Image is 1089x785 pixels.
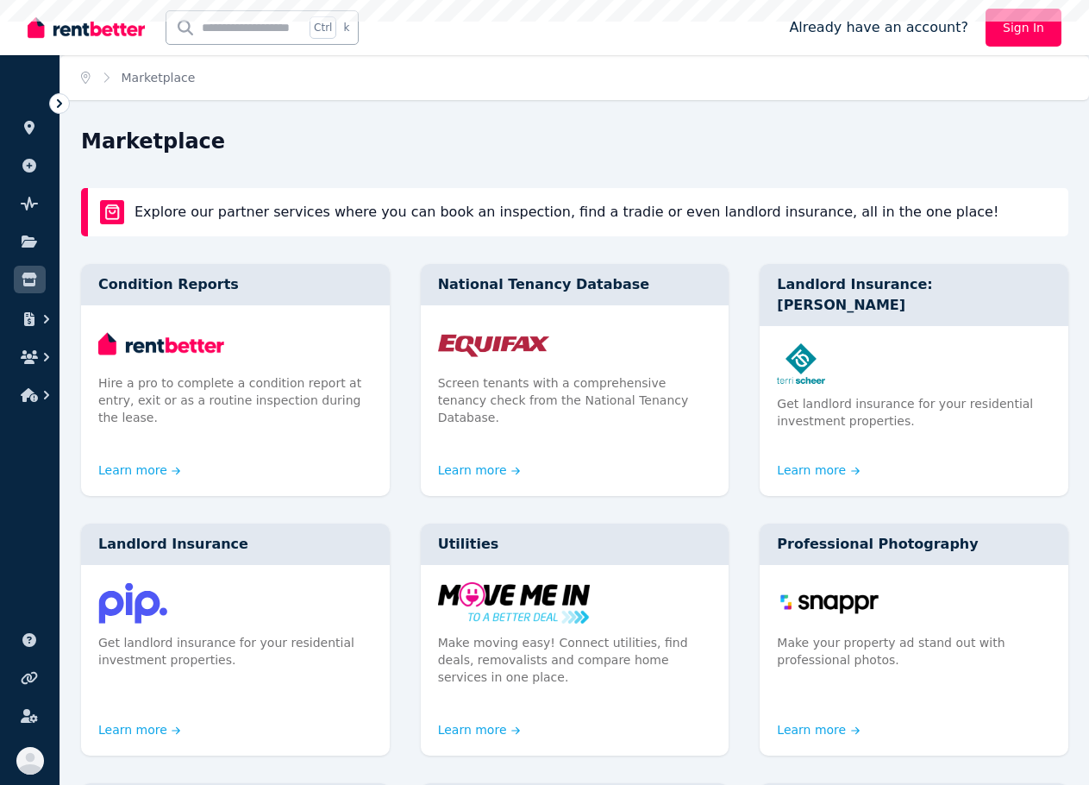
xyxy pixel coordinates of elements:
img: Landlord Insurance: Terri Scheer [777,343,1051,385]
div: Professional Photography [760,524,1068,565]
div: Landlord Insurance: [PERSON_NAME] [760,264,1068,326]
h1: Marketplace [81,128,225,155]
p: Get landlord insurance for your residential investment properties. [777,395,1051,430]
a: Sign In [986,9,1061,47]
span: Ctrl [310,16,336,39]
div: National Tenancy Database [421,264,729,305]
img: National Tenancy Database [438,323,712,364]
nav: Breadcrumb [60,55,216,100]
p: Get landlord insurance for your residential investment properties. [98,634,372,669]
p: Make your property ad stand out with professional photos. [777,634,1051,669]
a: Learn more [98,462,181,479]
div: Utilities [421,524,729,565]
img: rentBetter Marketplace [100,200,124,224]
p: Screen tenants with a comprehensive tenancy check from the National Tenancy Database. [438,374,712,426]
img: Professional Photography [777,582,1051,624]
a: Learn more [438,721,521,738]
div: Landlord Insurance [81,524,390,565]
img: Condition Reports [98,323,372,364]
span: k [343,21,349,35]
a: Learn more [438,462,521,479]
p: Explore our partner services where you can book an inspection, find a tradie or even landlord ins... [135,202,998,223]
a: Learn more [777,721,860,738]
p: Make moving easy! Connect utilities, find deals, removalists and compare home services in one place. [438,634,712,686]
span: Already have an account? [789,17,968,38]
a: Learn more [98,721,181,738]
img: RentBetter [28,15,145,41]
a: Learn more [777,462,860,479]
span: Marketplace [122,69,196,86]
img: Landlord Insurance [98,582,372,624]
div: Condition Reports [81,264,390,305]
p: Hire a pro to complete a condition report at entry, exit or as a routine inspection during the le... [98,374,372,426]
img: Utilities [438,582,712,624]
